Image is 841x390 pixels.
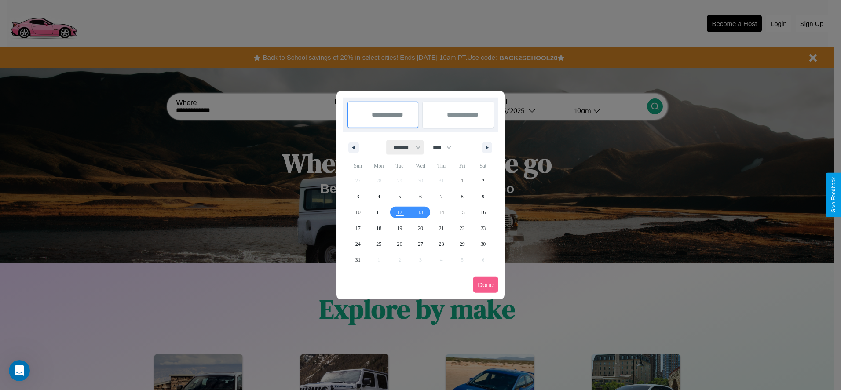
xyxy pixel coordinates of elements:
span: 12 [397,204,402,220]
button: 11 [368,204,389,220]
button: 23 [473,220,494,236]
button: 21 [431,220,452,236]
button: 12 [389,204,410,220]
span: 5 [399,189,401,204]
span: 6 [419,189,422,204]
span: 14 [439,204,444,220]
button: 3 [347,189,368,204]
span: 8 [461,189,464,204]
button: 29 [452,236,472,252]
span: 28 [439,236,444,252]
span: 23 [480,220,486,236]
span: 24 [355,236,361,252]
button: 9 [473,189,494,204]
span: 20 [418,220,423,236]
span: Tue [389,159,410,173]
span: 13 [418,204,423,220]
button: 28 [431,236,452,252]
button: 7 [431,189,452,204]
span: 31 [355,252,361,268]
button: 15 [452,204,472,220]
button: 16 [473,204,494,220]
button: 13 [410,204,431,220]
span: Fri [452,159,472,173]
button: 31 [347,252,368,268]
span: 3 [357,189,359,204]
button: 10 [347,204,368,220]
button: 22 [452,220,472,236]
span: 7 [440,189,442,204]
span: 21 [439,220,444,236]
span: 16 [480,204,486,220]
button: 20 [410,220,431,236]
button: 19 [389,220,410,236]
span: 18 [376,220,381,236]
button: Done [473,277,498,293]
span: Sun [347,159,368,173]
iframe: Intercom live chat [9,360,30,381]
button: 6 [410,189,431,204]
button: 27 [410,236,431,252]
button: 30 [473,236,494,252]
button: 2 [473,173,494,189]
span: 10 [355,204,361,220]
span: 1 [461,173,464,189]
span: 26 [397,236,402,252]
button: 4 [368,189,389,204]
span: 9 [482,189,484,204]
button: 24 [347,236,368,252]
span: Mon [368,159,389,173]
span: 17 [355,220,361,236]
span: 4 [377,189,380,204]
button: 1 [452,173,472,189]
span: 22 [460,220,465,236]
span: Sat [473,159,494,173]
button: 18 [368,220,389,236]
div: Give Feedback [830,177,837,213]
span: Thu [431,159,452,173]
span: Wed [410,159,431,173]
button: 17 [347,220,368,236]
span: 25 [376,236,381,252]
button: 26 [389,236,410,252]
button: 25 [368,236,389,252]
button: 8 [452,189,472,204]
span: 30 [480,236,486,252]
span: 15 [460,204,465,220]
button: 14 [431,204,452,220]
span: 29 [460,236,465,252]
span: 2 [482,173,484,189]
span: 19 [397,220,402,236]
span: 27 [418,236,423,252]
span: 11 [376,204,381,220]
button: 5 [389,189,410,204]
